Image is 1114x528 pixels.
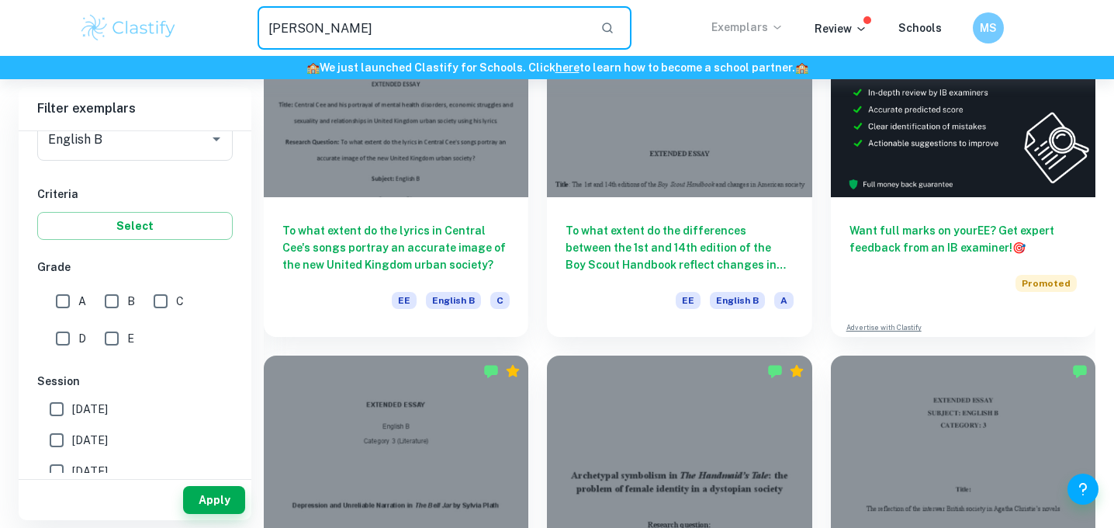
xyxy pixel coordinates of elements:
button: Apply [183,486,245,514]
span: B [127,293,135,310]
button: Help and Feedback [1067,474,1098,505]
div: Premium [505,363,521,379]
span: Promoted [1015,275,1077,292]
span: [DATE] [72,432,108,449]
p: Exemplars [711,19,784,36]
span: [DATE] [72,401,108,418]
span: A [78,293,86,310]
img: Clastify logo [79,12,178,43]
h6: Criteria [37,186,233,203]
div: Premium [789,363,804,379]
a: Advertise with Clastify [846,322,922,333]
h6: We just launched Clastify for Schools. Click to learn how to become a school partner. [3,59,1111,76]
h6: To what extent do the lyrics in Central Cee's songs portray an accurate image of the new United K... [282,222,510,273]
img: Marked [1072,363,1088,379]
button: Select [37,212,233,240]
img: Marked [483,363,499,379]
button: MS [973,12,1004,43]
span: A [774,292,794,309]
span: English B [426,292,481,309]
p: Review [815,20,867,37]
span: C [490,292,510,309]
span: E [127,330,134,347]
h6: Session [37,373,233,390]
span: English B [710,292,765,309]
h6: Grade [37,259,233,276]
img: Marked [767,363,783,379]
span: 🏫 [306,61,320,74]
a: here [555,61,579,74]
a: Schools [898,22,942,34]
span: [DATE] [72,463,108,480]
span: 🎯 [1012,241,1026,254]
span: EE [392,292,417,309]
span: D [78,330,86,347]
h6: MS [980,19,998,36]
span: C [176,293,184,310]
button: Open [206,128,227,150]
h6: To what extent do the differences between the 1st and 14th edition of the Boy Scout Handbook refl... [566,222,793,273]
h6: Filter exemplars [19,87,251,130]
span: 🏫 [795,61,808,74]
span: EE [676,292,701,309]
h6: Want full marks on your EE ? Get expert feedback from an IB examiner! [849,222,1077,256]
input: Search for any exemplars... [258,6,588,50]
